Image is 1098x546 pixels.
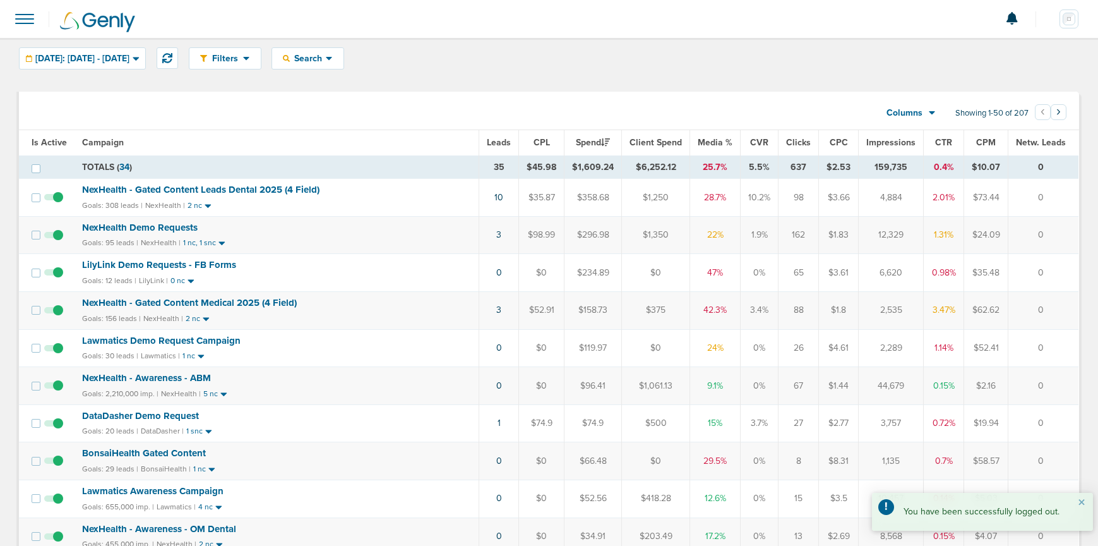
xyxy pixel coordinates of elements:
[496,267,502,278] a: 0
[690,291,741,329] td: 42.3%
[924,216,964,254] td: 1.31%
[82,372,211,384] span: NexHealth - Awareness - ABM
[622,367,690,405] td: $1,061.13
[82,238,138,248] small: Goals: 95 leads |
[182,351,195,361] small: 1 nc
[496,343,502,353] a: 0
[786,137,811,148] span: Clicks
[519,155,564,179] td: $45.98
[741,291,779,329] td: 3.4%
[859,179,924,217] td: 4,884
[82,259,236,270] span: LilyLink Demo Requests - FB Forms
[60,12,135,32] img: Genly
[964,329,1008,367] td: $52.41
[819,480,859,518] td: $3.5
[779,179,819,217] td: 98
[622,155,690,179] td: $6,252.12
[82,523,236,535] span: NexHealth - Awareness - OM Dental
[1008,480,1079,518] td: 0
[819,155,859,179] td: $2.53
[139,276,168,285] small: LilyLink |
[1008,179,1079,217] td: 0
[955,108,1029,119] span: Showing 1-50 of 207
[622,480,690,518] td: $418.28
[859,254,924,292] td: 6,620
[964,254,1008,292] td: $35.48
[690,367,741,405] td: 9.1%
[496,531,502,542] a: 0
[924,329,964,367] td: 1.14%
[976,137,996,148] span: CPM
[964,404,1008,442] td: $19.94
[207,53,243,64] span: Filters
[819,329,859,367] td: $4.61
[859,291,924,329] td: 2,535
[487,137,511,148] span: Leads
[741,254,779,292] td: 0%
[519,480,564,518] td: $0
[564,442,622,480] td: $66.48
[1051,104,1066,120] button: Go to next page
[534,137,550,148] span: CPL
[141,464,191,473] small: BonsaiHealth |
[741,155,779,179] td: 5.5%
[964,291,1008,329] td: $62.62
[290,53,326,64] span: Search
[186,427,203,436] small: 1 snc
[741,329,779,367] td: 0%
[496,305,501,315] a: 3
[779,404,819,442] td: 27
[741,367,779,405] td: 0%
[519,179,564,217] td: $35.87
[924,480,964,518] td: 0.14%
[690,480,741,518] td: 12.6%
[690,404,741,442] td: 15%
[564,329,622,367] td: $119.97
[1008,442,1079,480] td: 0
[622,329,690,367] td: $0
[859,480,924,518] td: 10,457
[779,216,819,254] td: 162
[496,493,502,504] a: 0
[75,155,479,179] td: TOTALS ( )
[690,329,741,367] td: 24%
[496,380,502,391] a: 0
[170,276,185,286] small: 0 nc
[564,155,622,179] td: $1,609.24
[924,179,964,217] td: 2.01%
[859,216,924,254] td: 12,329
[622,216,690,254] td: $1,350
[779,155,819,179] td: 637
[622,404,690,442] td: $500
[141,351,180,360] small: Lawmatics |
[830,137,848,148] span: CPC
[622,442,690,480] td: $0
[924,367,964,405] td: 0.15%
[82,314,141,324] small: Goals: 156 leads |
[496,456,502,466] a: 0
[819,291,859,329] td: $1.8
[198,502,213,512] small: 4 nc
[1008,404,1079,442] td: 0
[1008,291,1079,329] td: 0
[143,314,183,323] small: NexHealth |
[779,254,819,292] td: 65
[82,184,319,195] span: NexHealth - Gated Content Leads Dental 2025 (4 Field)
[964,216,1008,254] td: $24.09
[519,291,564,329] td: $52.91
[690,442,741,480] td: 29.5%
[859,442,924,480] td: 1,135
[750,137,768,148] span: CVR
[519,216,564,254] td: $98.99
[82,427,138,436] small: Goals: 20 leads |
[741,216,779,254] td: 1.9%
[82,447,206,459] span: BonsaiHealth Gated Content
[698,137,732,148] span: Media %
[82,201,143,210] small: Goals: 308 leads |
[819,442,859,480] td: $8.31
[964,480,1008,518] td: $5.03
[564,254,622,292] td: $234.89
[498,418,501,428] a: 1
[32,137,67,148] span: Is Active
[564,480,622,518] td: $52.56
